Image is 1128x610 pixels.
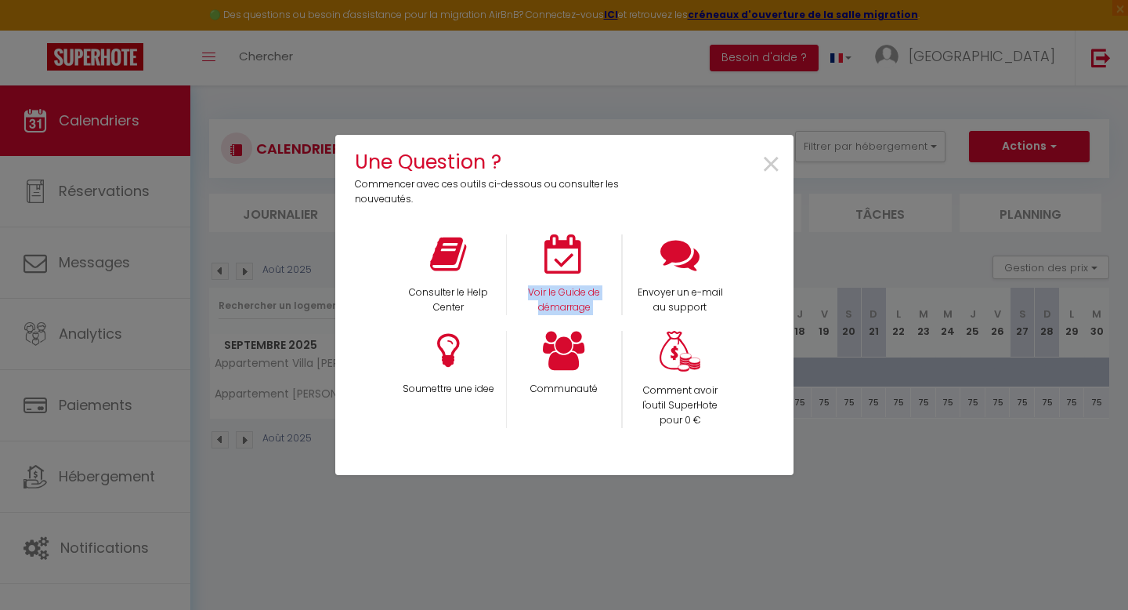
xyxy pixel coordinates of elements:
button: Close [761,147,782,183]
p: Voir le Guide de démarrage [517,285,611,315]
p: Soumettre une idee [400,382,496,397]
span: × [761,140,782,190]
img: Money bag [660,331,700,372]
p: Comment avoir l'outil SuperHote pour 0 € [633,383,728,428]
p: Commencer avec ces outils ci-dessous ou consulter les nouveautés. [355,177,630,207]
p: Communauté [517,382,611,397]
p: Consulter le Help Center [400,285,496,315]
p: Envoyer un e-mail au support [633,285,728,315]
h4: Une Question ? [355,147,630,177]
button: Ouvrir le widget de chat LiveChat [13,6,60,53]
